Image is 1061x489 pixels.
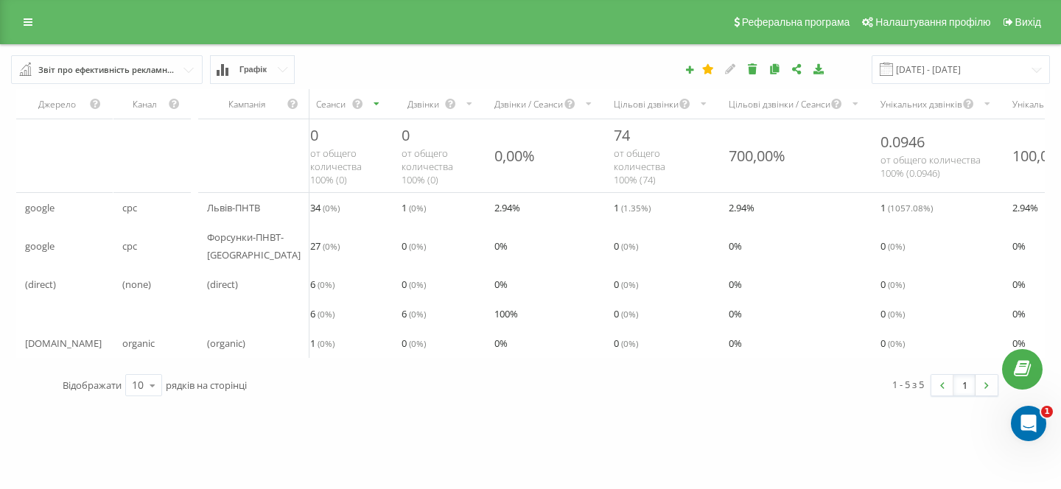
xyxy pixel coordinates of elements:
[621,202,651,214] span: ( 1.35 %)
[880,199,933,217] span: 1
[122,237,137,255] span: cpc
[880,334,905,352] span: 0
[880,305,905,323] span: 0
[122,275,151,293] span: (none)
[1011,406,1046,441] iframe: Intercom live chat
[813,63,825,74] i: Завантажити звіт
[953,375,976,395] a: 1
[880,98,962,110] div: Унікальних дзвінків
[729,305,742,323] span: 0 %
[207,98,286,110] div: Кампанія
[888,308,905,320] span: ( 0 %)
[621,337,638,349] span: ( 0 %)
[494,146,535,166] div: 0,00%
[494,199,520,217] span: 2.94 %
[402,305,426,323] span: 6
[63,379,122,392] span: Відображати
[1012,237,1026,255] span: 0 %
[875,16,990,28] span: Налаштування профілю
[888,278,905,290] span: ( 0 %)
[402,275,426,293] span: 0
[132,378,144,393] div: 10
[494,98,564,110] div: Дзвінки / Сеанси
[25,275,56,293] span: (direct)
[614,275,638,293] span: 0
[729,199,754,217] span: 2.94 %
[729,334,742,352] span: 0 %
[614,199,651,217] span: 1
[122,98,167,110] div: Канал
[402,98,444,110] div: Дзвінки
[892,377,924,392] div: 1 - 5 з 5
[409,308,426,320] span: ( 0 %)
[724,63,737,74] i: Редагувати звіт
[207,334,245,352] span: (organic)
[323,240,340,252] span: ( 0 %)
[880,153,981,180] span: от общего количества 100% ( 0.0946 )
[614,98,679,110] div: Цільові дзвінки
[310,147,362,186] span: от общего количества 100% ( 0 )
[239,65,267,74] span: Графік
[207,275,238,293] span: (direct)
[409,337,426,349] span: ( 0 %)
[1012,305,1026,323] span: 0 %
[729,146,785,166] div: 700,00%
[25,334,102,352] span: [DOMAIN_NAME]
[880,237,905,255] span: 0
[494,305,518,323] span: 100 %
[684,65,695,74] i: Створити звіт
[16,89,1045,358] div: scrollable content
[614,147,665,186] span: от общего количества 100% ( 74 )
[742,16,850,28] span: Реферальна програма
[310,305,335,323] span: 6
[38,62,177,78] div: Звіт про ефективність рекламних кампаній
[494,275,508,293] span: 0 %
[791,63,803,74] i: Поділитися налаштуваннями звіту
[318,337,335,349] span: ( 0 %)
[1012,334,1026,352] span: 0 %
[768,63,781,74] i: Копіювати звіт
[323,202,340,214] span: ( 0 %)
[614,237,638,255] span: 0
[746,63,759,74] i: Видалити звіт
[402,334,426,352] span: 0
[880,132,925,152] span: 0.0946
[207,199,260,217] span: Львів-ПНТВ
[122,199,137,217] span: cpc
[729,98,830,110] div: Цільові дзвінки / Сеанси
[1012,275,1026,293] span: 0 %
[402,199,426,217] span: 1
[402,125,410,145] span: 0
[494,237,508,255] span: 0 %
[621,240,638,252] span: ( 0 %)
[409,202,426,214] span: ( 0 %)
[729,237,742,255] span: 0 %
[614,305,638,323] span: 0
[310,199,340,217] span: 34
[210,55,295,84] button: Графік
[621,278,638,290] span: ( 0 %)
[310,98,351,110] div: Сеанси
[310,125,318,145] span: 0
[25,237,55,255] span: google
[888,240,905,252] span: ( 0 %)
[729,275,742,293] span: 0 %
[310,237,340,255] span: 27
[166,379,247,392] span: рядків на сторінці
[318,278,335,290] span: ( 0 %)
[409,278,426,290] span: ( 0 %)
[1015,16,1041,28] span: Вихід
[25,199,55,217] span: google
[310,334,335,352] span: 1
[402,237,426,255] span: 0
[207,228,301,264] span: Форсунки-ПНВТ-[GEOGRAPHIC_DATA]
[409,240,426,252] span: ( 0 %)
[702,63,715,74] i: Цей звіт буде завантажено першим при відкритті Аналітики. Ви можете призначити будь-який інший ва...
[888,202,933,214] span: ( 1057.08 %)
[614,125,630,145] span: 74
[25,98,89,110] div: Джерело
[888,337,905,349] span: ( 0 %)
[880,275,905,293] span: 0
[122,334,155,352] span: organic
[310,275,335,293] span: 6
